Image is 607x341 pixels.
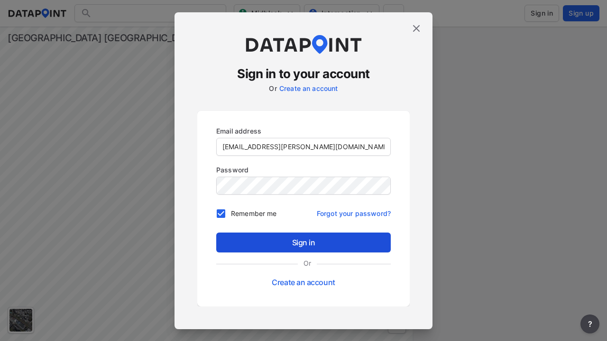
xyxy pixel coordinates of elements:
[411,23,422,34] img: close.efbf2170.svg
[272,278,335,287] a: Create an account
[269,84,276,92] label: Or
[580,314,599,333] button: more
[216,165,391,175] p: Password
[231,208,276,218] span: Remember me
[317,204,391,218] a: Forgot your password?
[216,233,391,252] button: Sign in
[586,318,594,330] span: ?
[279,84,338,92] a: Create an account
[217,138,390,155] input: you@example.com
[216,126,391,136] p: Email address
[224,237,383,248] span: Sign in
[298,258,317,268] label: Or
[244,35,363,54] img: dataPointLogo.9353c09d.svg
[197,65,410,82] h3: Sign in to your account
